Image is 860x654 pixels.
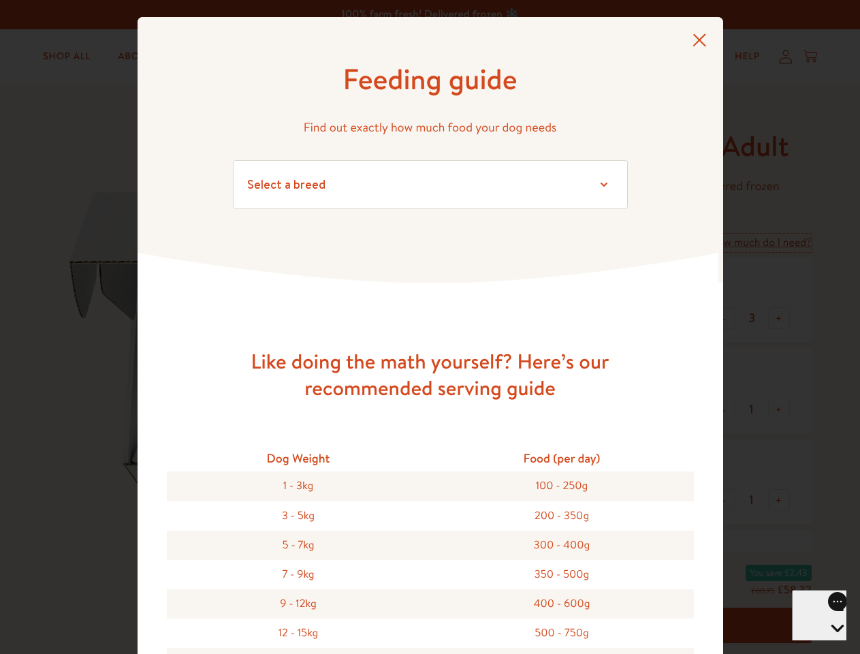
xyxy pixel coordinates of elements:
div: Food (per day) [430,445,694,471]
div: 350 - 500g [430,560,694,589]
div: 400 - 600g [430,589,694,619]
div: 100 - 250g [430,471,694,501]
div: 3 - 5kg [167,501,430,531]
div: Dog Weight [167,445,430,471]
h3: Like doing the math yourself? Here’s our recommended serving guide [212,348,648,401]
div: 5 - 7kg [167,531,430,560]
div: 1 - 3kg [167,471,430,501]
div: 7 - 9kg [167,560,430,589]
iframe: Gorgias live chat messenger [792,590,846,640]
div: 300 - 400g [430,531,694,560]
div: 12 - 15kg [167,619,430,648]
p: Find out exactly how much food your dog needs [233,117,628,138]
div: 200 - 350g [430,501,694,531]
div: 500 - 750g [430,619,694,648]
h1: Feeding guide [233,61,628,98]
div: 9 - 12kg [167,589,430,619]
